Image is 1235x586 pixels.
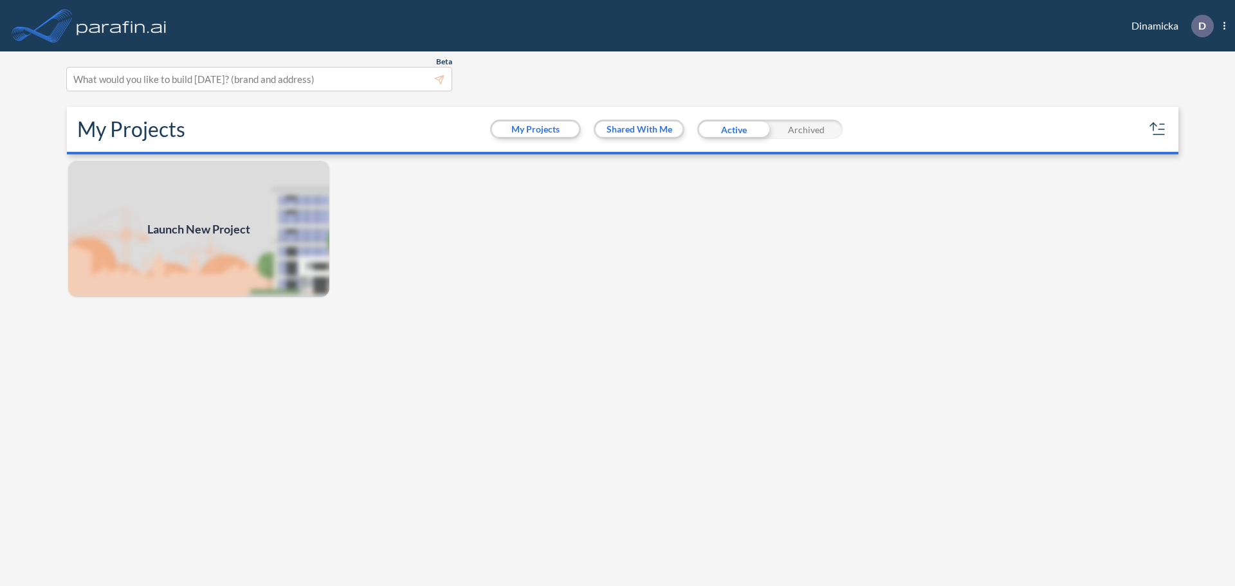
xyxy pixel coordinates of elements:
[492,122,579,137] button: My Projects
[770,120,843,139] div: Archived
[436,57,452,67] span: Beta
[77,117,185,142] h2: My Projects
[147,221,250,238] span: Launch New Project
[74,13,169,39] img: logo
[1112,15,1225,37] div: Dinamicka
[67,160,331,298] a: Launch New Project
[596,122,682,137] button: Shared With Me
[1198,20,1206,32] p: D
[1148,119,1168,140] button: sort
[697,120,770,139] div: Active
[67,160,331,298] img: add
